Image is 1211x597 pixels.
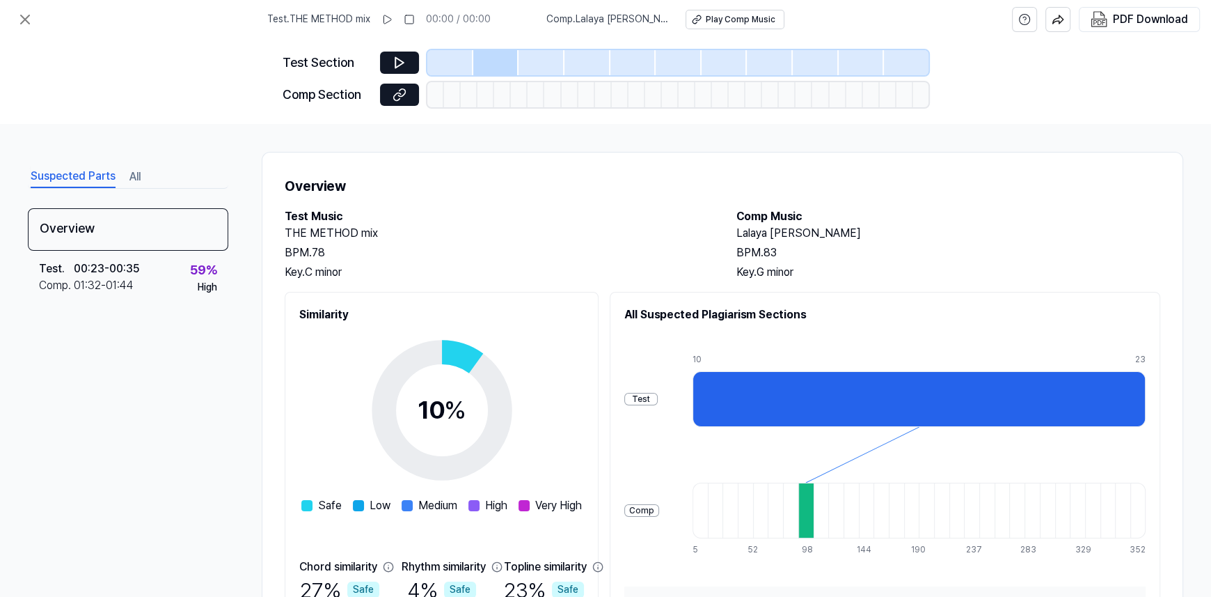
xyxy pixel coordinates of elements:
img: share [1052,13,1064,26]
button: All [129,166,141,188]
h2: Comp Music [736,208,1160,225]
span: Low [370,497,390,514]
div: Comp [624,504,659,518]
button: PDF Download [1088,8,1191,31]
svg: help [1018,13,1031,26]
div: 329 [1075,544,1091,556]
div: Topline similarity [504,559,587,575]
span: % [444,395,466,425]
div: PDF Download [1113,10,1188,29]
div: 59 % [190,261,217,281]
h2: Lalaya [PERSON_NAME] [736,225,1160,242]
div: Key. G minor [736,264,1160,281]
div: Comp . [39,277,74,294]
div: 352 [1130,544,1146,556]
div: Rhythm similarity [402,559,486,575]
span: High [485,497,507,514]
div: Play Comp Music [706,14,775,26]
div: 190 [911,544,926,556]
span: Safe [318,497,342,514]
div: Test Section [283,53,372,73]
div: 10 [418,391,466,429]
h2: THE METHOD mix [285,225,709,242]
h2: All Suspected Plagiarism Sections [624,307,1146,323]
span: Very High [535,497,582,514]
span: Test . THE METHOD mix [267,13,370,26]
div: High [198,281,217,295]
div: 10 [692,354,1135,366]
h2: Test Music [285,208,709,225]
div: BPM. 78 [285,245,709,261]
div: 5 [692,544,708,556]
h2: Similarity [299,307,584,323]
div: Test . [39,261,74,277]
div: 23 [1135,354,1146,366]
div: 00:00 / 00:00 [426,13,491,26]
div: 237 [966,544,981,556]
div: 00:23 - 00:35 [74,261,139,277]
button: Suspected Parts [31,166,116,188]
div: BPM. 83 [736,245,1160,261]
button: Play Comp Music [686,10,784,29]
img: PDF Download [1091,11,1107,28]
div: Test [624,393,658,406]
div: Chord similarity [299,559,377,575]
div: Comp Section [283,85,372,105]
button: help [1012,7,1037,32]
div: Overview [28,208,228,251]
div: Key. C minor [285,264,709,281]
h1: Overview [285,175,1160,197]
div: 01:32 - 01:44 [74,277,134,294]
span: Comp . Lalaya [PERSON_NAME] [546,13,669,26]
div: 98 [802,544,817,556]
div: 52 [747,544,763,556]
div: 283 [1020,544,1036,556]
span: Medium [418,497,457,514]
div: 144 [857,544,872,556]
